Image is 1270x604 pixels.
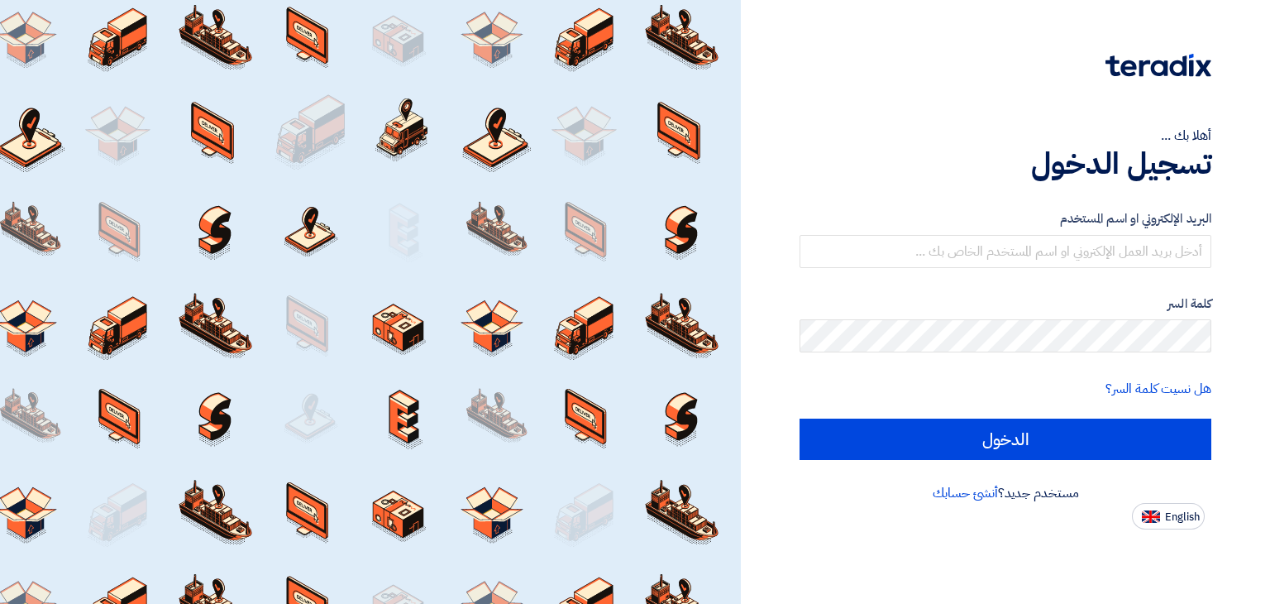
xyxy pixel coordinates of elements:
[800,126,1211,146] div: أهلا بك ...
[800,209,1211,228] label: البريد الإلكتروني او اسم المستخدم
[1105,54,1211,77] img: Teradix logo
[1165,511,1200,523] span: English
[933,483,998,503] a: أنشئ حسابك
[1142,511,1160,523] img: en-US.png
[800,483,1211,503] div: مستخدم جديد؟
[1132,503,1205,530] button: English
[800,235,1211,268] input: أدخل بريد العمل الإلكتروني او اسم المستخدم الخاص بك ...
[800,295,1211,314] label: كلمة السر
[1105,379,1211,399] a: هل نسيت كلمة السر؟
[800,419,1211,460] input: الدخول
[800,146,1211,182] h1: تسجيل الدخول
